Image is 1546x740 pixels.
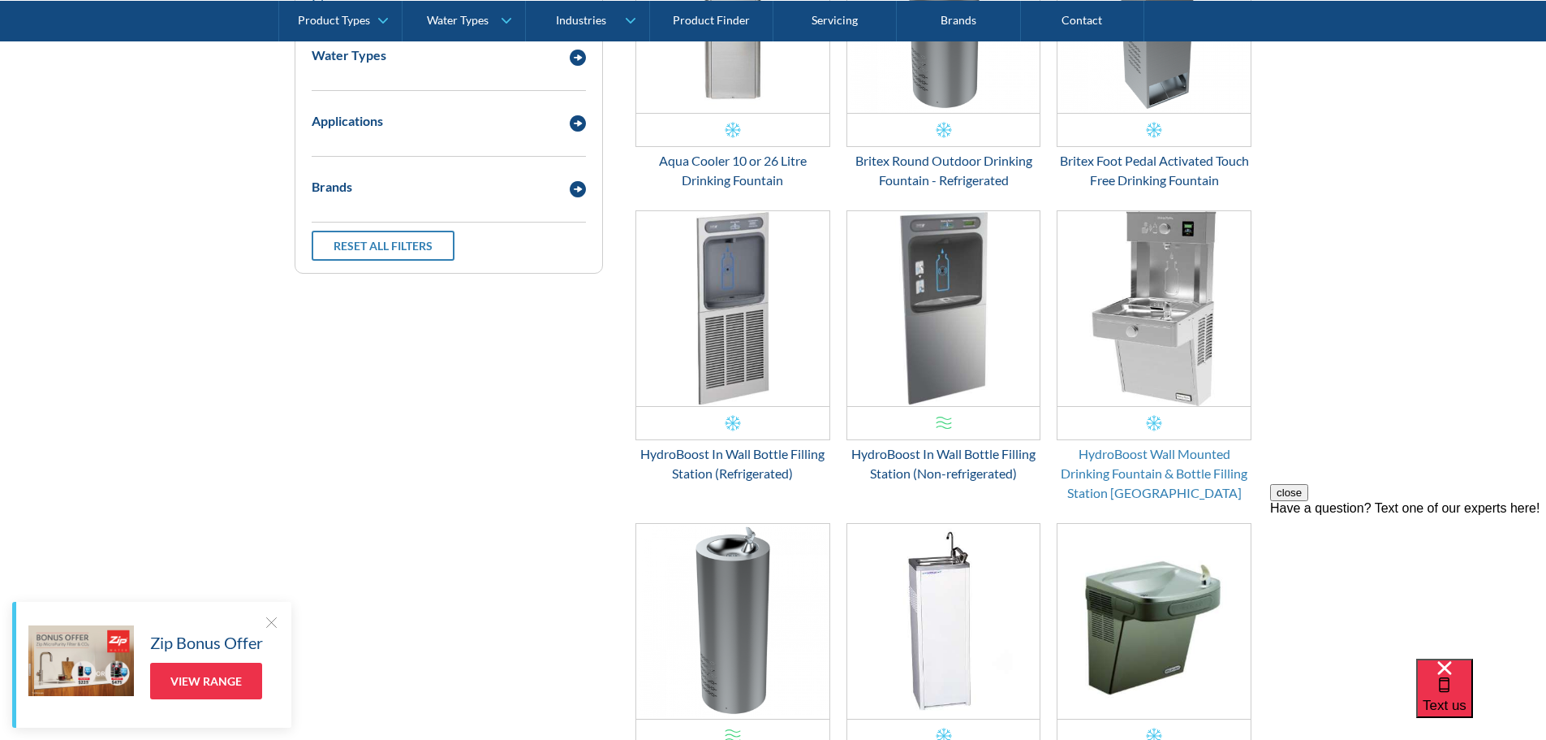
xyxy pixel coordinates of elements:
div: Industries [556,13,606,27]
div: Water Types [312,45,386,65]
div: Product Types [298,13,370,27]
div: Water Types [427,13,489,27]
img: HydroBoost In Wall Bottle Filling Station (Non-refrigerated) [847,211,1040,406]
div: Brands [312,177,352,197]
h5: Zip Bonus Offer [150,630,263,655]
img: Zip Bonus Offer [28,625,134,696]
a: HydroBoost In Wall Bottle Filling Station (Non-refrigerated)HydroBoost In Wall Bottle Filling Sta... [846,210,1041,483]
img: Britex Round Outdoor Drinking Fountain - Non Refrigerated [636,524,829,719]
div: Aqua Cooler 10 or 26 Litre Drinking Fountain [635,151,830,190]
div: HydroBoost In Wall Bottle Filling Station (Refrigerated) [635,444,830,483]
img: Enware Bubbler White Powder Coated Drinking Fountain [847,524,1040,719]
div: Britex Round Outdoor Drinking Fountain - Refrigerated [846,151,1041,190]
a: Reset all filters [312,231,454,261]
a: View Range [150,663,262,699]
div: Applications [312,111,383,131]
div: HydroBoost In Wall Bottle Filling Station (Non-refrigerated) [846,444,1041,483]
a: HydroBoost Wall Mounted Drinking Fountain & Bottle Filling Station Vandal ResistantHydroBoost Wal... [1057,210,1251,503]
img: HydroBoost In Wall Bottle Filling Station (Refrigerated) [636,211,829,406]
div: Britex Foot Pedal Activated Touch Free Drinking Fountain [1057,151,1251,190]
img: HydroBoost Wall Mounted Drinking Fountain & Bottle Filling Station Vandal Resistant [1057,211,1251,406]
div: HydroBoost Wall Mounted Drinking Fountain & Bottle Filling Station [GEOGRAPHIC_DATA] [1057,444,1251,503]
img: Waterlux Wheelchair Accessible Wall Mounted Drinking Fountain [1057,524,1251,719]
iframe: podium webchat widget prompt [1270,484,1546,679]
a: HydroBoost In Wall Bottle Filling Station (Refrigerated)HydroBoost In Wall Bottle Filling Station... [635,210,830,483]
iframe: podium webchat widget bubble [1416,659,1546,740]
